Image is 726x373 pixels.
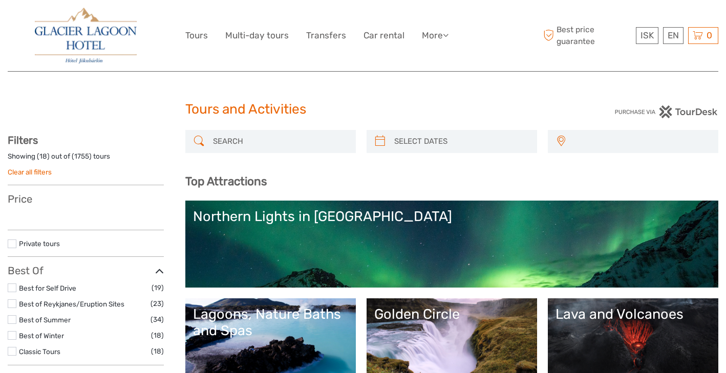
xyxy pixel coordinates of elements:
[390,133,532,150] input: SELECT DATES
[151,330,164,341] span: (18)
[74,151,89,161] label: 1755
[374,306,529,322] div: Golden Circle
[185,101,541,118] h1: Tours and Activities
[35,8,136,63] img: 2790-86ba44ba-e5e5-4a53-8ab7-28051417b7bc_logo_big.jpg
[8,265,164,277] h3: Best Of
[705,30,714,40] span: 0
[209,133,351,150] input: SEARCH
[185,28,208,43] a: Tours
[306,28,346,43] a: Transfers
[19,284,76,292] a: Best for Self Drive
[663,27,684,44] div: EN
[185,174,267,188] b: Top Attractions
[8,151,164,167] div: Showing ( ) out of ( ) tours
[19,332,64,340] a: Best of Winter
[225,28,289,43] a: Multi-day tours
[8,134,38,146] strong: Filters
[19,300,124,308] a: Best of Reykjanes/Eruption Sites
[19,239,60,248] a: Private tours
[422,28,449,43] a: More
[614,105,718,118] img: PurchaseViaTourDesk.png
[640,30,654,40] span: ISK
[151,298,164,310] span: (23)
[19,347,60,356] a: Classic Tours
[152,282,164,294] span: (19)
[151,345,164,357] span: (18)
[8,168,52,176] a: Clear all filters
[193,306,348,339] div: Lagoons, Nature Baths and Spas
[193,208,711,225] div: Northern Lights in [GEOGRAPHIC_DATA]
[8,193,164,205] h3: Price
[364,28,404,43] a: Car rental
[556,306,711,322] div: Lava and Volcanoes
[19,316,71,324] a: Best of Summer
[193,208,711,280] a: Northern Lights in [GEOGRAPHIC_DATA]
[39,151,47,161] label: 18
[541,24,633,47] span: Best price guarantee
[151,314,164,325] span: (34)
